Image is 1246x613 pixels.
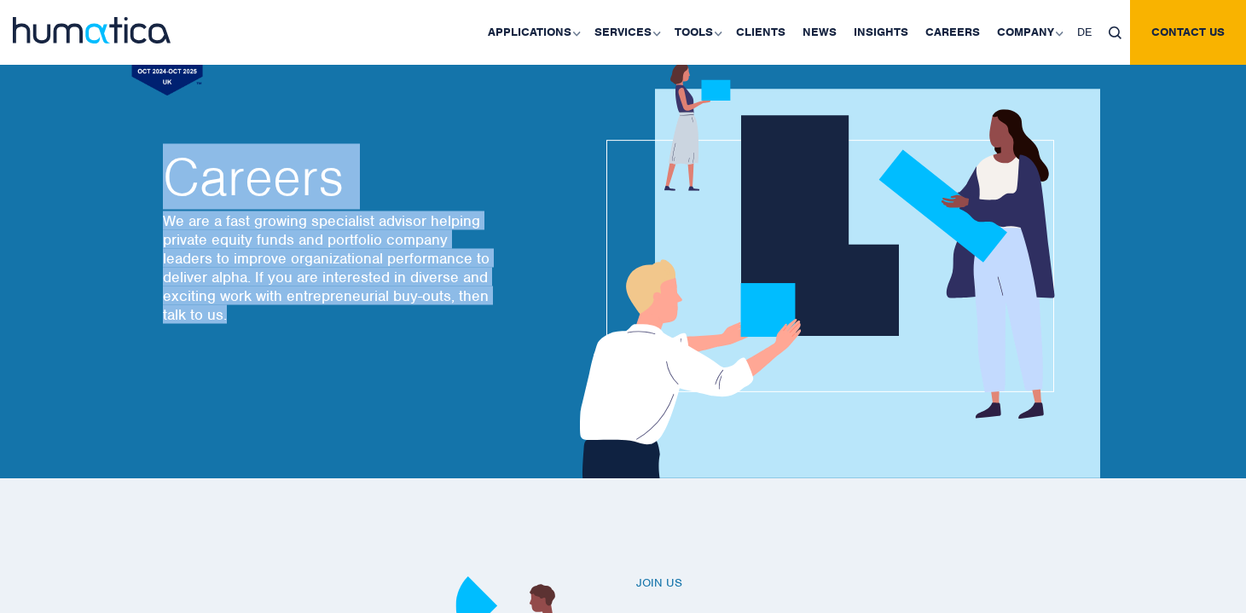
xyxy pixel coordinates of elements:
h6: Join us [636,576,1097,591]
h2: Careers [163,152,496,203]
span: DE [1077,25,1092,39]
img: search_icon [1109,26,1121,39]
p: We are a fast growing specialist advisor helping private equity funds and portfolio company leade... [163,211,496,324]
img: logo [13,17,171,43]
img: about_banner1 [564,64,1100,478]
